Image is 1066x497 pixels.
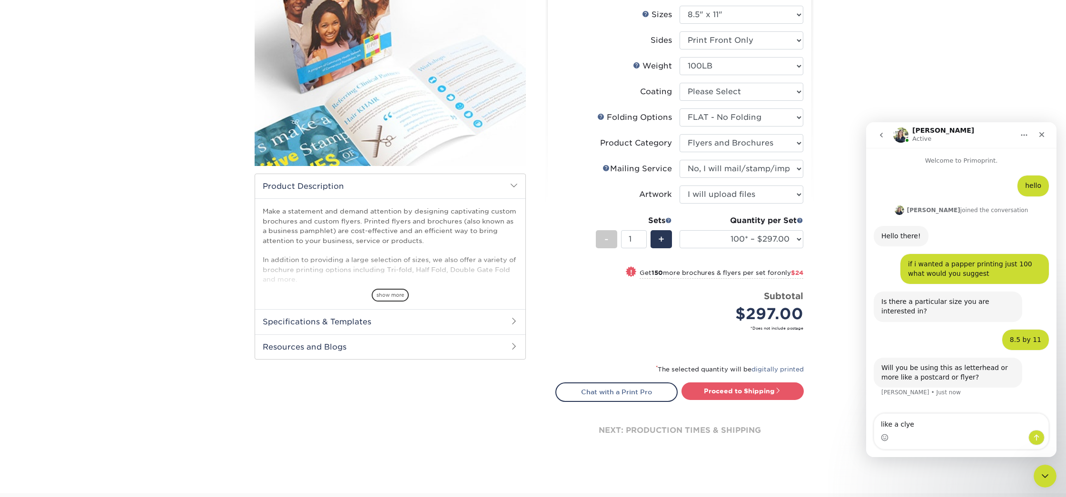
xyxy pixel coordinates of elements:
[1034,465,1056,487] iframe: Intercom live chat
[651,35,672,46] div: Sides
[656,366,804,373] small: The selected quantity will be
[751,366,804,373] a: digitally printed
[372,289,409,302] span: show more
[630,267,632,277] span: !
[639,189,672,200] div: Artwork
[596,215,672,226] div: Sets
[555,382,678,401] a: Chat with a Print Pro
[681,382,804,400] a: Proceed to Shipping
[640,269,803,279] small: Get more brochures & flyers per set for
[604,232,609,246] span: -
[633,60,672,72] div: Weight
[255,309,525,334] h2: Specifications & Templates
[600,137,672,149] div: Product Category
[640,86,672,97] div: Coating
[651,269,663,276] strong: 150
[658,232,664,246] span: +
[255,174,525,198] h2: Product Description
[687,302,803,325] div: $297.00
[680,215,803,226] div: Quantity per Set
[791,269,803,276] span: $24
[777,269,803,276] span: only
[263,206,518,303] p: Make a statement and demand attention by designing captivating custom brochures and custom flyers...
[255,334,525,359] h2: Resources and Blogs
[642,9,672,20] div: Sizes
[602,163,672,175] div: Mailing Service
[764,291,803,301] strong: Subtotal
[555,402,804,459] div: next: production times & shipping
[597,112,672,123] div: Folding Options
[866,122,1056,457] iframe: Intercom live chat
[563,325,803,331] small: *Does not include postage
